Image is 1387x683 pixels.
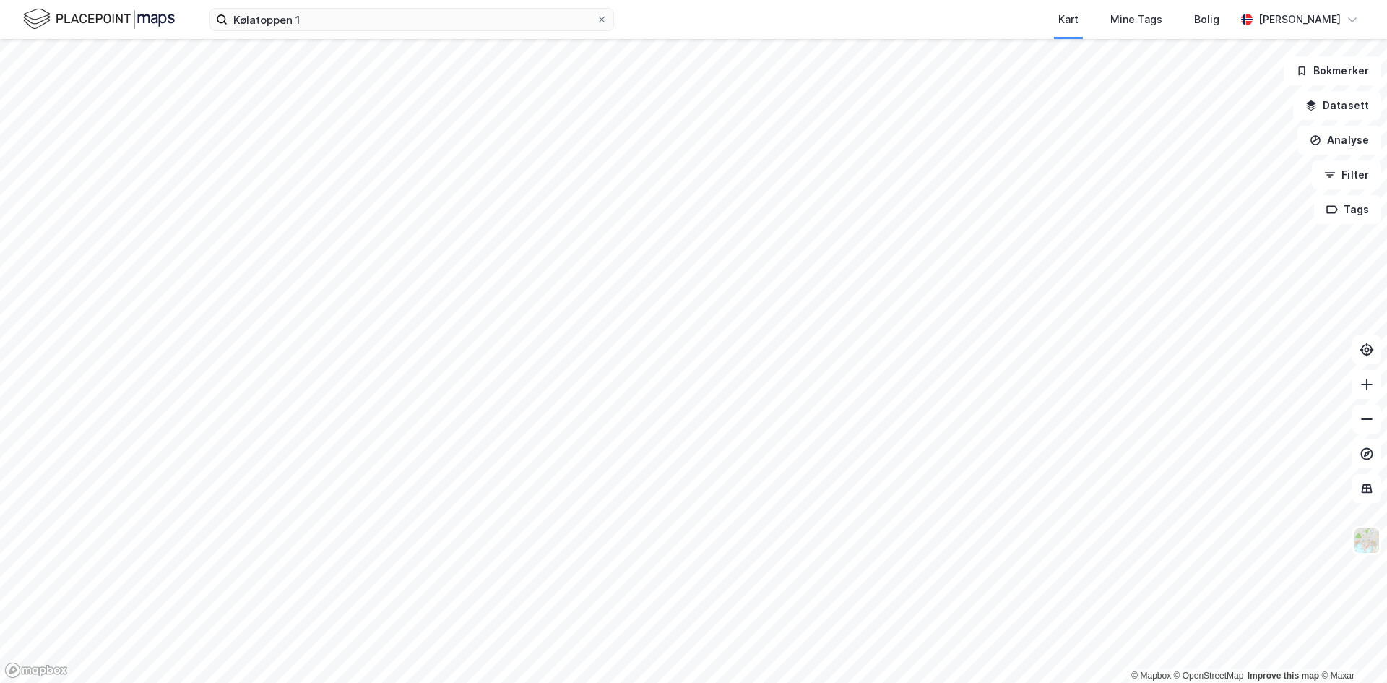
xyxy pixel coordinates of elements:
[1315,614,1387,683] iframe: Chat Widget
[1314,195,1381,224] button: Tags
[1297,126,1381,155] button: Analyse
[1174,671,1244,681] a: OpenStreetMap
[1110,11,1162,28] div: Mine Tags
[1248,671,1319,681] a: Improve this map
[1293,91,1381,120] button: Datasett
[1284,56,1381,85] button: Bokmerker
[1258,11,1341,28] div: [PERSON_NAME]
[1131,671,1171,681] a: Mapbox
[228,9,596,30] input: Søk på adresse, matrikkel, gårdeiere, leietakere eller personer
[23,7,175,32] img: logo.f888ab2527a4732fd821a326f86c7f29.svg
[1353,527,1380,554] img: Z
[1194,11,1219,28] div: Bolig
[1058,11,1079,28] div: Kart
[4,662,68,679] a: Mapbox homepage
[1312,160,1381,189] button: Filter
